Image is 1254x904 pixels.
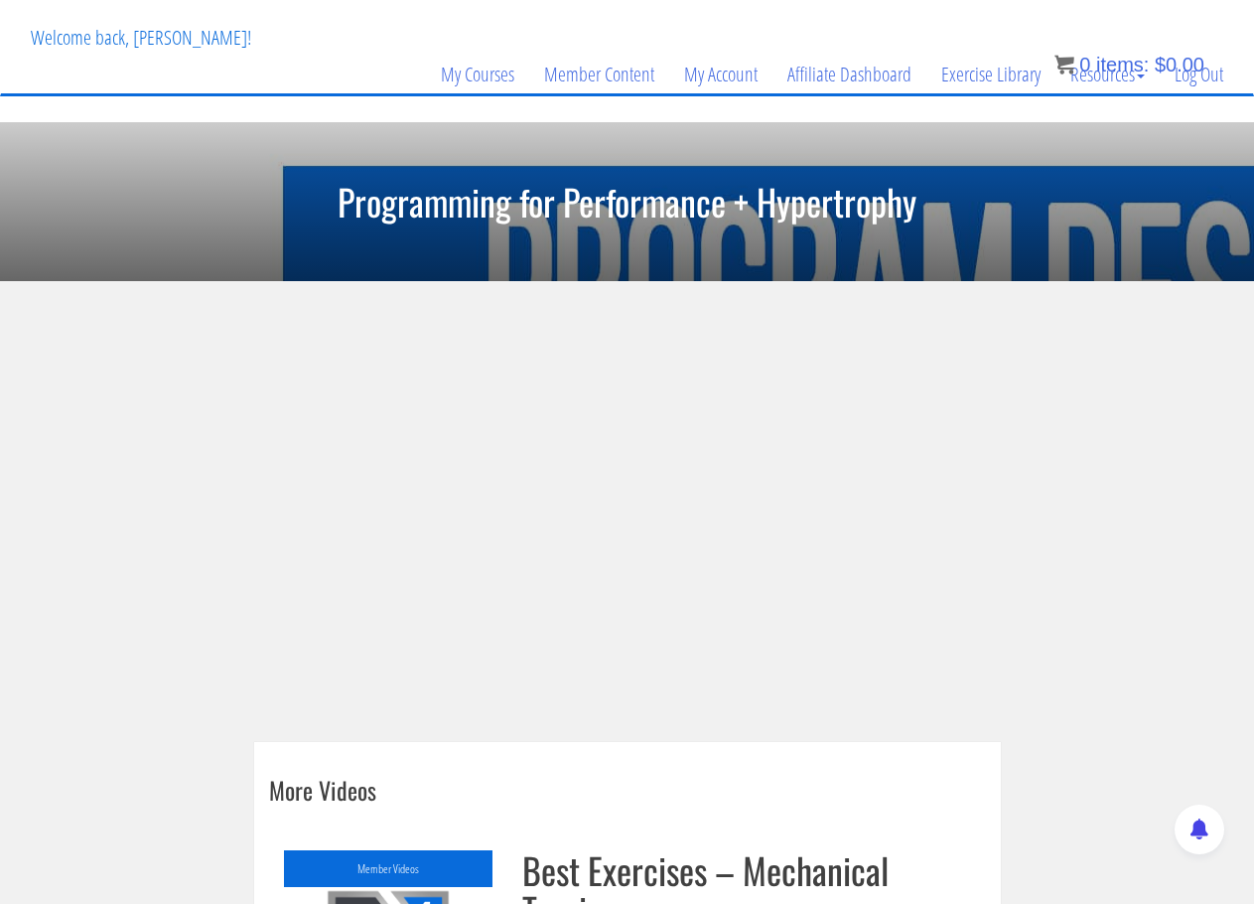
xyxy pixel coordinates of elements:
[772,27,926,122] a: Affiliate Dashboard
[1155,54,1204,75] bdi: 0.00
[926,27,1055,122] a: Exercise Library
[1079,54,1090,75] span: 0
[1054,55,1074,75] img: icon11.png
[269,777,986,803] h3: More Videos
[1155,54,1166,75] span: $
[529,27,669,122] a: Member Content
[669,27,772,122] a: My Account
[1055,27,1160,122] a: Resources
[1054,54,1204,75] a: 0 items: $0.00
[426,27,529,122] a: My Courses
[284,862,493,875] h6: Member Videos
[1160,27,1238,122] a: Log Out
[1096,54,1149,75] span: items:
